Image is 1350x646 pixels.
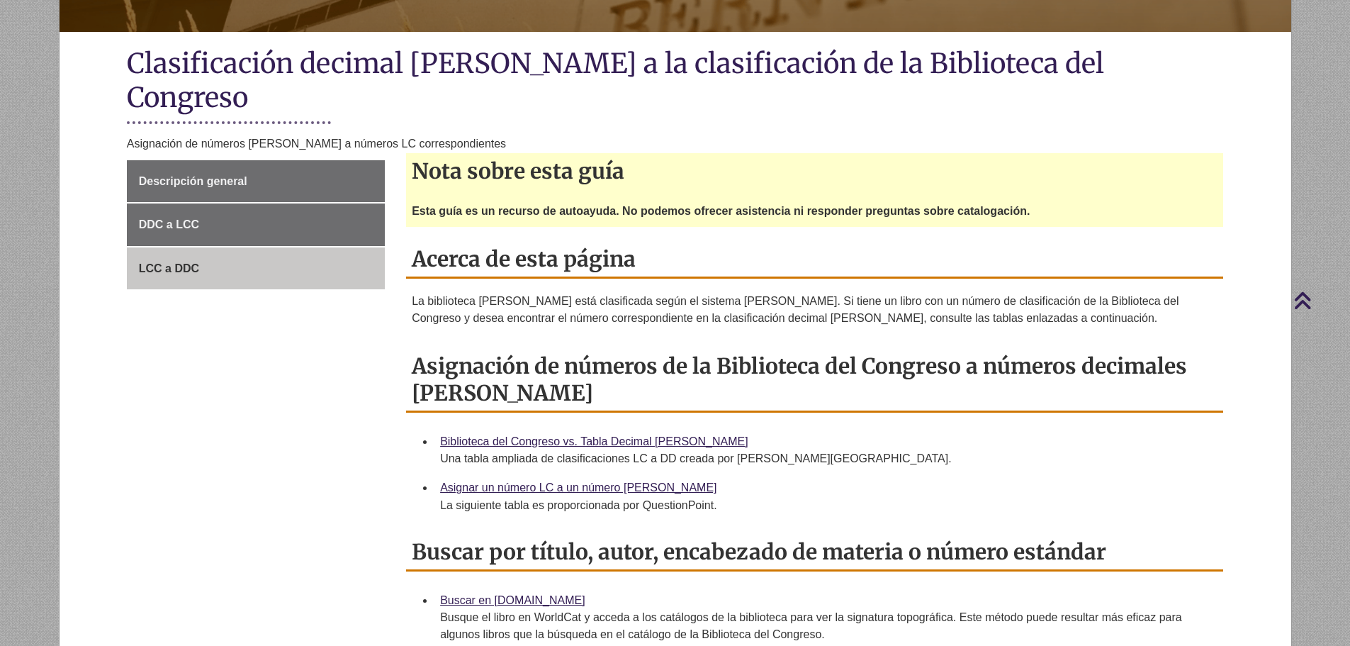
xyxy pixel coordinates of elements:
a: Buscar en [DOMAIN_NAME] [440,594,585,606]
font: Buscar por título, autor, encabezado de materia o número estándar [412,538,1106,565]
font: Asignación de números de la Biblioteca del Congreso a números decimales [PERSON_NAME] [412,352,1187,406]
font: DDC a LCC [139,218,199,230]
font: La biblioteca [PERSON_NAME] está clasificada según el sistema [PERSON_NAME]. Si tiene un libro co... [412,295,1179,324]
font: Esta guía es un recurso de autoayuda. No podemos ofrecer asistencia ni responder preguntas sobre ... [412,205,1030,217]
font: Busque el libro en WorldCat y acceda a los catálogos de la biblioteca para ver la signatura topog... [440,611,1182,640]
font: Clasificación decimal [PERSON_NAME] a la clasificación de la Biblioteca del Congreso [127,46,1104,114]
font: Nota sobre esta guía [412,157,624,184]
div: Menú de la página de guía [127,160,385,290]
a: DDC a LCC [127,204,385,246]
font: Una tabla ampliada de clasificaciones LC a DD creada por [PERSON_NAME][GEOGRAPHIC_DATA]. [440,452,951,464]
a: Asignar un número LC a un número [PERSON_NAME] [440,481,716,494]
font: LCC a DDC [139,262,199,274]
font: Asignación de números [PERSON_NAME] a números LC correspondientes [127,138,506,150]
font: La siguiente tabla es proporcionada por QuestionPoint. [440,499,716,511]
a: LCC a DDC [127,247,385,290]
a: Biblioteca del Congreso vs. Tabla Decimal [PERSON_NAME] [440,435,748,447]
font: Descripción general [139,175,247,187]
a: Descripción general [127,160,385,203]
a: Volver arriba [1293,291,1346,310]
font: Acerca de esta página [412,245,636,272]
